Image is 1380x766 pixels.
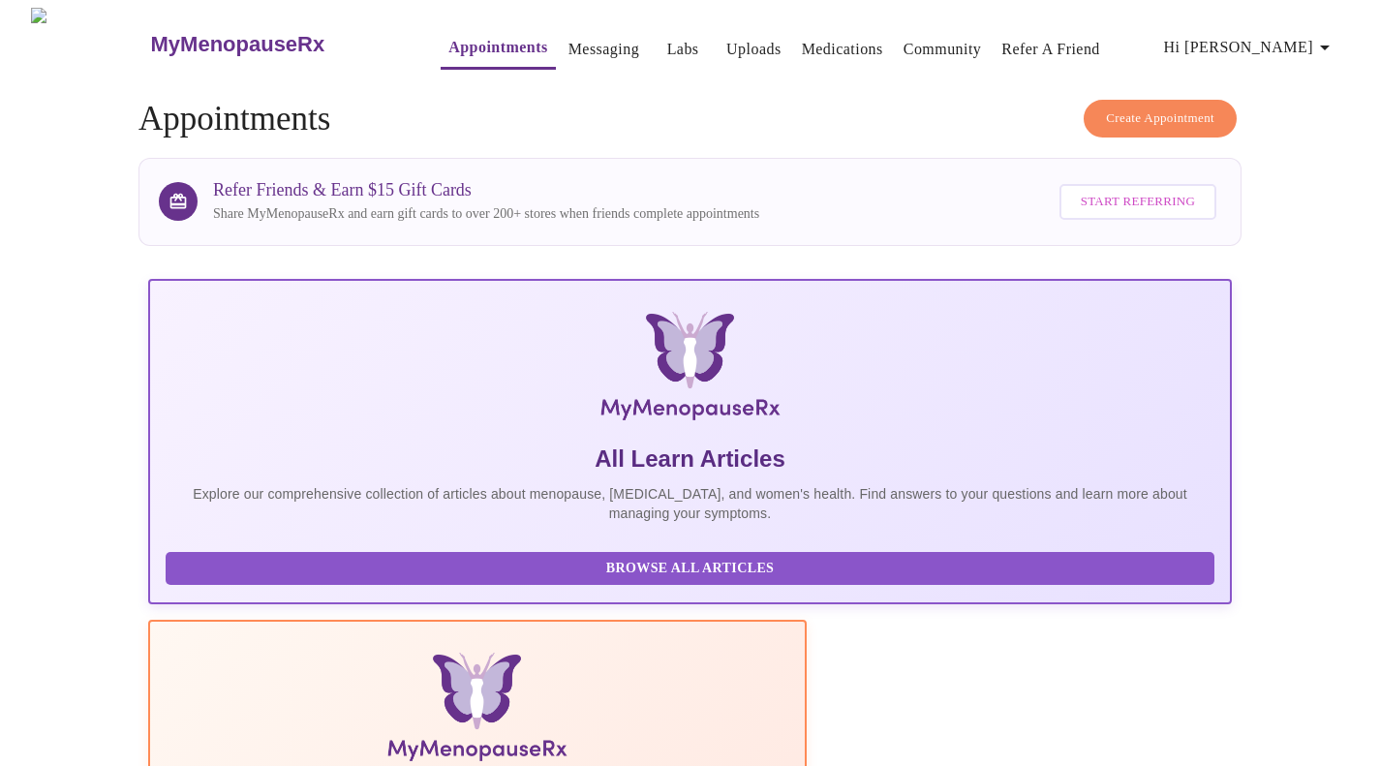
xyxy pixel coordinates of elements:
[652,30,714,69] button: Labs
[166,552,1214,586] button: Browse All Articles
[794,30,891,69] button: Medications
[148,11,402,78] a: MyMenopauseRx
[904,36,982,63] a: Community
[166,444,1214,475] h5: All Learn Articles
[448,34,547,61] a: Appointments
[726,36,782,63] a: Uploads
[994,30,1108,69] button: Refer a Friend
[1001,36,1100,63] a: Refer a Friend
[568,36,639,63] a: Messaging
[1156,28,1344,67] button: Hi [PERSON_NAME]
[213,204,759,224] p: Share MyMenopauseRx and earn gift cards to over 200+ stores when friends complete appointments
[1059,184,1216,220] button: Start Referring
[31,8,148,80] img: MyMenopauseRx Logo
[441,28,555,70] button: Appointments
[896,30,990,69] button: Community
[185,557,1195,581] span: Browse All Articles
[1055,174,1221,230] a: Start Referring
[328,312,1052,428] img: MyMenopauseRx Logo
[667,36,699,63] a: Labs
[151,32,325,57] h3: MyMenopauseRx
[1164,34,1336,61] span: Hi [PERSON_NAME]
[166,484,1214,523] p: Explore our comprehensive collection of articles about menopause, [MEDICAL_DATA], and women's hea...
[1084,100,1237,138] button: Create Appointment
[1106,107,1214,130] span: Create Appointment
[802,36,883,63] a: Medications
[719,30,789,69] button: Uploads
[561,30,647,69] button: Messaging
[1081,191,1195,213] span: Start Referring
[138,100,1242,138] h4: Appointments
[166,559,1219,575] a: Browse All Articles
[213,180,759,200] h3: Refer Friends & Earn $15 Gift Cards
